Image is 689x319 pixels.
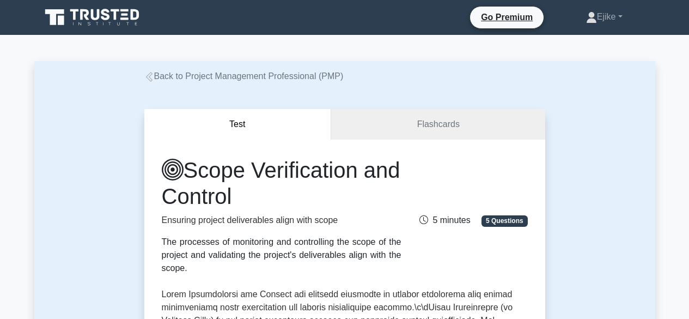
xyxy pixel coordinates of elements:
[162,236,401,275] div: The processes of monitoring and controlling the scope of the project and validating the project's...
[481,215,527,226] span: 5 Questions
[162,214,401,227] p: Ensuring project deliverables align with scope
[419,215,470,225] span: 5 minutes
[144,109,332,140] button: Test
[162,157,401,209] h1: Scope Verification and Control
[474,10,539,24] a: Go Premium
[144,71,344,81] a: Back to Project Management Professional (PMP)
[331,109,545,140] a: Flashcards
[560,6,649,28] a: Ejike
